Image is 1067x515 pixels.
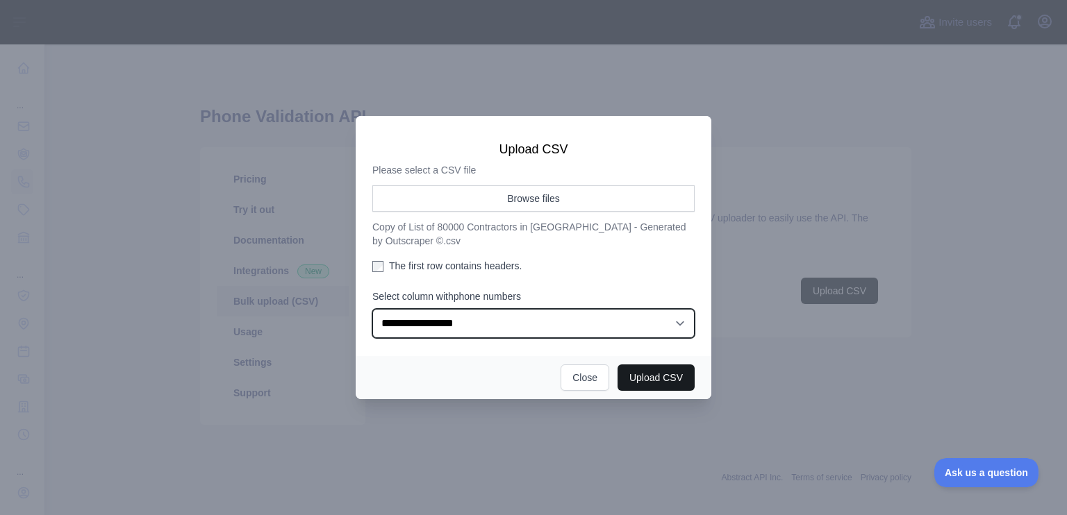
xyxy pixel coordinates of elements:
[934,458,1039,487] iframe: Toggle Customer Support
[372,163,695,177] p: Please select a CSV file
[561,364,609,391] button: Close
[618,364,695,391] button: Upload CSV
[372,261,383,272] input: The first row contains headers.
[372,220,695,248] p: Copy of List of 80000 Contractors in [GEOGRAPHIC_DATA] - Generated by Outscraper ©.csv
[372,185,695,212] button: Browse files
[372,259,695,273] label: The first row contains headers.
[372,141,695,158] h3: Upload CSV
[372,289,695,303] label: Select column with phone numbers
